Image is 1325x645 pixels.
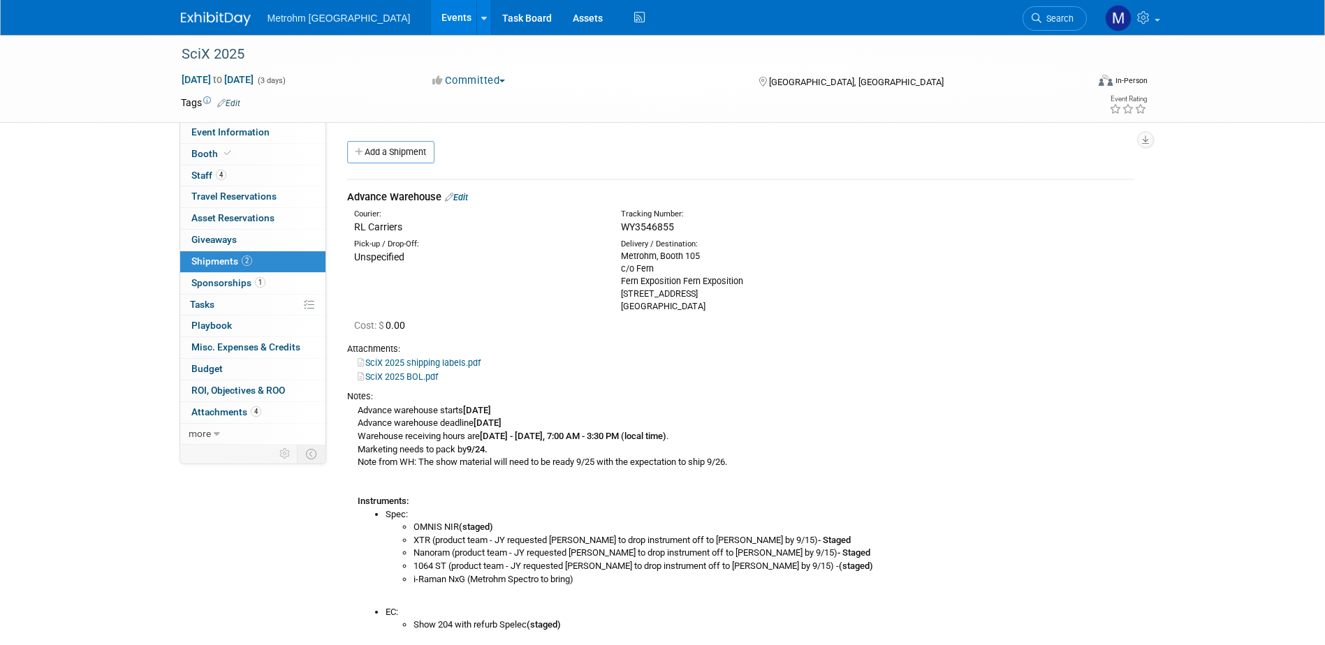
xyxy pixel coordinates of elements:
b: [DATE] [463,405,491,415]
span: Tasks [190,299,214,310]
span: Attachments [191,406,261,417]
a: Misc. Expenses & Credits [180,337,325,358]
div: Tracking Number: [621,209,934,220]
span: Giveaways [191,234,237,245]
b: (staged) [839,561,873,571]
div: Courier: [354,209,600,220]
a: SciX 2025 BOL.pdf [358,371,438,382]
b: (staged) [527,619,561,630]
span: [GEOGRAPHIC_DATA], [GEOGRAPHIC_DATA] [769,77,944,87]
div: Advance Warehouse [347,190,1134,205]
a: Shipments2 [180,251,325,272]
span: Playbook [191,320,232,331]
span: [DATE] [DATE] [181,73,254,86]
a: Attachments4 [180,402,325,423]
a: SciX 2025 shipping labels.pdf [358,357,481,368]
span: Asset Reservations [191,212,274,223]
a: Tasks [180,295,325,316]
span: Booth [191,148,234,159]
td: Tags [181,96,240,110]
b: [DATE] [474,417,502,428]
span: 0.00 [354,320,411,331]
li: OMNIS NIR [413,521,1134,534]
div: Event Format [1004,73,1148,94]
button: Committed [427,73,511,88]
span: more [189,428,211,439]
span: to [211,74,224,85]
span: WY3546855 [621,221,674,232]
li: i-Raman NxG (Metrohm Spectro to bring) [413,573,1134,586]
a: ROI, Objectives & ROO [180,380,325,401]
a: Staff4 [180,165,325,186]
span: (3 days) [256,76,286,85]
td: Toggle Event Tabs [297,445,325,463]
span: Event Information [191,126,270,138]
a: Budget [180,359,325,380]
span: Unspecified [354,251,404,262]
a: Booth [180,144,325,165]
div: Event Rating [1109,96,1147,103]
span: 2 [242,255,252,266]
span: 4 [216,170,226,180]
a: Add a Shipment [347,141,434,163]
span: Budget [191,363,223,374]
li: EC: [386,606,1134,632]
span: Sponsorships [191,277,265,288]
b: 9/24. [467,444,488,454]
b: - Staged [837,547,870,558]
span: Shipments [191,255,252,267]
img: Michelle Simoes [1105,5,1132,31]
li: Show 204 with refurb Spelec [413,618,1134,632]
li: Spec: [386,508,1134,586]
b: - Staged [818,535,851,545]
a: Travel Reservations [180,186,325,207]
span: 4 [251,406,261,417]
div: SciX 2025 [177,42,1066,67]
li: 1064 ST (product team - JY requested [PERSON_NAME] to drop instrument off to [PERSON_NAME] by 9/1... [413,560,1134,573]
span: Metrohm [GEOGRAPHIC_DATA] [268,13,411,24]
li: XTR (product team - JY requested [PERSON_NAME] to drop instrument off to [PERSON_NAME] by 9/15) [413,534,1134,547]
span: 1 [255,277,265,288]
a: Edit [445,192,468,202]
a: Event Information [180,122,325,143]
div: In-Person [1115,75,1148,86]
div: Metrohm, Booth 105 c/o Fern Fern Exposition Fern Exposition [STREET_ADDRESS] [GEOGRAPHIC_DATA] [621,250,867,313]
i: Booth reservation complete [224,149,231,157]
div: RL Carriers [354,220,600,234]
a: Playbook [180,316,325,336]
a: more [180,424,325,445]
a: Edit [217,98,240,108]
div: Attachments: [347,343,1134,355]
a: Giveaways [180,230,325,251]
img: Format-Inperson.png [1099,75,1113,86]
div: Notes: [347,390,1134,403]
span: Misc. Expenses & Credits [191,341,300,353]
div: Delivery / Destination: [621,239,867,250]
span: ROI, Objectives & ROO [191,385,285,396]
b: Instruments: [358,496,409,506]
a: Search [1023,6,1087,31]
span: Travel Reservations [191,191,277,202]
b: [DATE] - [DATE], 7:00 AM - 3:30 PM (local time) [480,431,666,441]
span: Staff [191,170,226,181]
img: ExhibitDay [181,12,251,26]
a: Asset Reservations [180,208,325,229]
a: Sponsorships1 [180,273,325,294]
b: (staged) [459,521,493,532]
div: Pick-up / Drop-Off: [354,239,600,250]
td: Personalize Event Tab Strip [273,445,298,463]
li: Nanoram (product team - JY requested [PERSON_NAME] to drop instrument off to [PERSON_NAME] by 9/15) [413,547,1134,560]
span: Search [1041,13,1074,24]
span: Cost: $ [354,320,386,331]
